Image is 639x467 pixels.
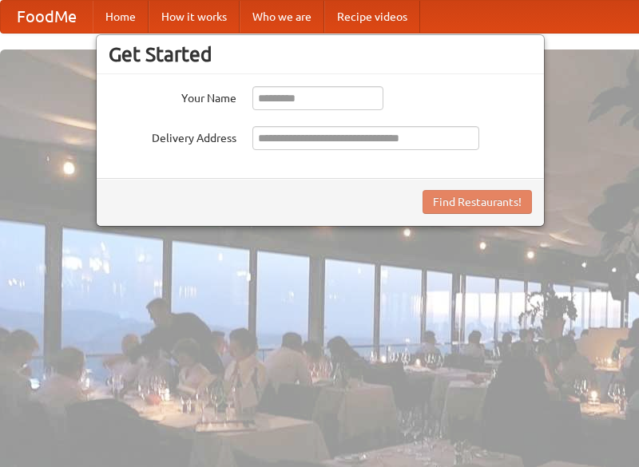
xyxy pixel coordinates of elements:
label: Your Name [109,86,236,106]
a: FoodMe [1,1,93,33]
a: Home [93,1,149,33]
label: Delivery Address [109,126,236,146]
h3: Get Started [109,42,532,66]
button: Find Restaurants! [423,190,532,214]
a: Who we are [240,1,324,33]
a: Recipe videos [324,1,420,33]
a: How it works [149,1,240,33]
